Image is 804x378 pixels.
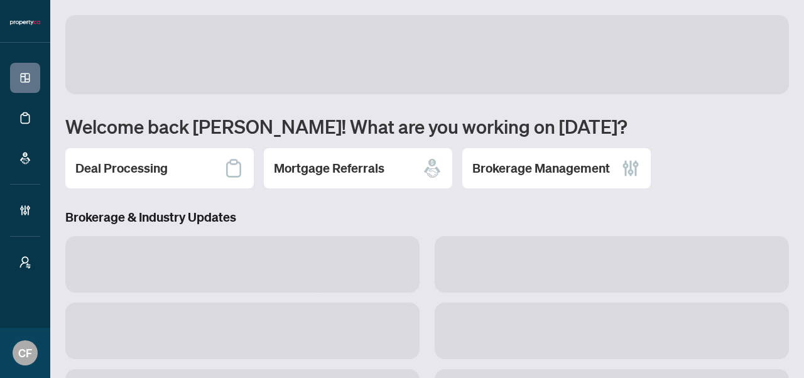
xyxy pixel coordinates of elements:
span: user-switch [19,256,31,269]
h1: Welcome back [PERSON_NAME]! What are you working on [DATE]? [65,114,789,138]
h2: Deal Processing [75,159,168,177]
img: logo [10,19,40,26]
h2: Brokerage Management [472,159,610,177]
span: CF [18,344,32,362]
h3: Brokerage & Industry Updates [65,208,789,226]
h2: Mortgage Referrals [274,159,384,177]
